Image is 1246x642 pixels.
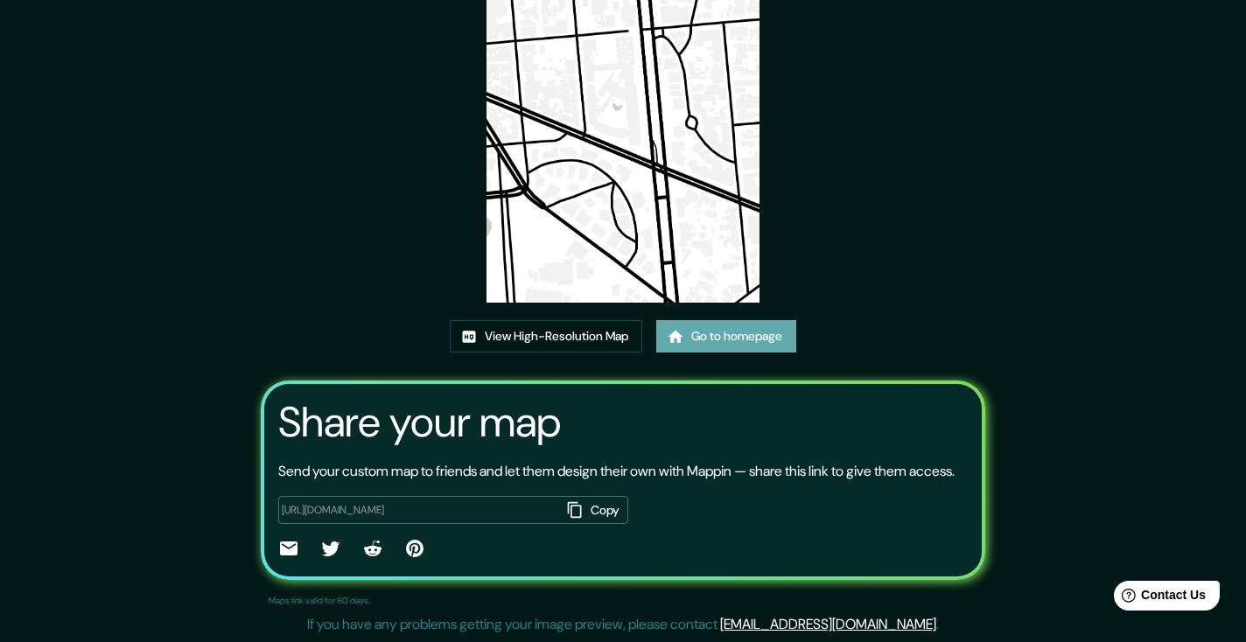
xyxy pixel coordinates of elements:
[560,496,628,525] button: Copy
[269,594,370,607] p: Maps link valid for 60 days.
[278,398,561,447] h3: Share your map
[1090,574,1227,623] iframe: Help widget launcher
[720,615,936,633] a: [EMAIL_ADDRESS][DOMAIN_NAME]
[656,320,796,352] a: Go to homepage
[278,461,955,482] p: Send your custom map to friends and let them design their own with Mappin — share this link to gi...
[307,614,939,635] p: If you have any problems getting your image preview, please contact .
[450,320,642,352] a: View High-Resolution Map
